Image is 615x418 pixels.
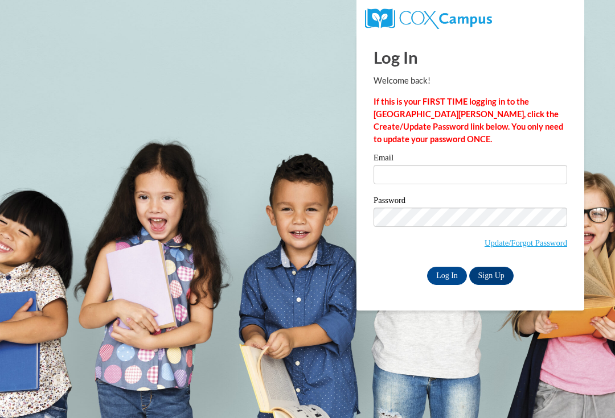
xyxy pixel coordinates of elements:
h1: Log In [374,45,567,69]
img: COX Campus [365,9,492,29]
strong: If this is your FIRST TIME logging in to the [GEOGRAPHIC_DATA][PERSON_NAME], click the Create/Upd... [374,97,563,144]
p: Welcome back! [374,75,567,87]
input: Log In [427,267,467,285]
label: Email [374,154,567,165]
a: Sign Up [469,267,514,285]
a: Update/Forgot Password [485,238,567,247]
a: COX Campus [365,13,492,23]
label: Password [374,196,567,208]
